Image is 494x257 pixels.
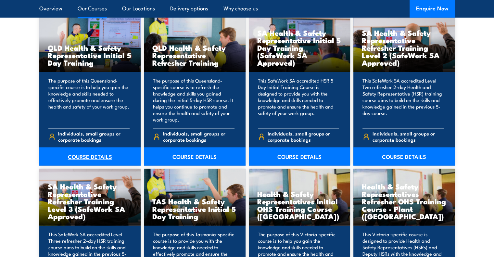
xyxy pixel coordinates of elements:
h3: QLD Health & Safety Representative Refresher Training [152,44,237,66]
a: COURSE DETAILS [249,147,350,165]
p: This SafeWork SA accredited Level Two refresher 2-day Health and Safety Representative (HSR) trai... [362,77,444,123]
a: COURSE DETAILS [353,147,455,165]
a: COURSE DETAILS [144,147,246,165]
p: The purpose of this Queensland-specific course is to refresh the knowledge and skills you gained ... [153,77,234,123]
h3: SA Health & Safety Representative Refresher Training Level 3 (SafeWork SA Approved) [48,183,133,220]
span: Individuals, small groups or corporate bookings [58,130,130,143]
h3: TAS Health & Safety Representative Initial 5 Day Training [152,198,237,220]
span: Individuals, small groups or corporate bookings [373,130,444,143]
span: Individuals, small groups or corporate bookings [268,130,339,143]
h3: SA Health & Safety Representative Refresher Training Level 2 (SafeWork SA Approved) [362,29,447,66]
p: This SafeWork SA accredited HSR 5 Day Initial Training Course is designed to provide you with the... [258,77,339,123]
h3: Health & Safety Representatives Initial OHS Training Course ([GEOGRAPHIC_DATA]) [257,190,342,220]
a: COURSE DETAILS [39,147,141,165]
h3: Health & Safety Representatives Refresher OHS Training Course - Plant ([GEOGRAPHIC_DATA]) [362,183,447,220]
p: The purpose of this Queensland-specific course is to help you gain the knowledge and skills neede... [48,77,130,123]
span: Individuals, small groups or corporate bookings [163,130,234,143]
h3: QLD Health & Safety Representative Initial 5 Day Training [48,44,133,66]
h3: SA Health & Safety Representative Initial 5 Day Training (SafeWork SA Approved) [257,29,342,66]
